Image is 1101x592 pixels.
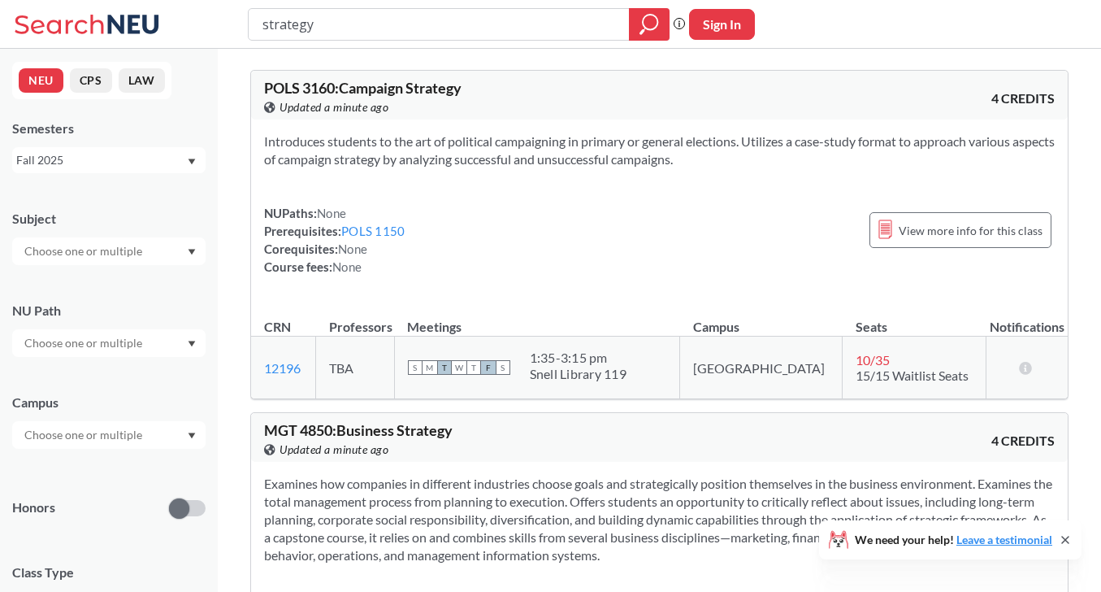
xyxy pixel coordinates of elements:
[16,333,153,353] input: Choose one or multiple
[16,425,153,445] input: Choose one or multiple
[16,151,186,169] div: Fall 2025
[856,352,890,368] span: 10 / 35
[12,147,206,173] div: Fall 2025Dropdown arrow
[899,220,1042,241] span: View more info for this class
[12,120,206,137] div: Semesters
[341,224,405,238] a: POLS 1150
[264,360,301,376] a: 12196
[12,394,206,411] div: Campus
[12,237,206,265] div: Dropdown arrow
[466,360,481,375] span: T
[316,302,394,337] th: Professors
[423,360,437,375] span: M
[19,68,63,93] button: NEU
[856,368,969,383] span: 15/15 Waitlist Seats
[338,242,367,256] span: None
[264,421,453,439] span: MGT 4850 : Business Strategy
[188,249,196,255] svg: Dropdown arrow
[264,133,1055,168] section: Introduces students to the art of political campaigning in primary or general elections. Utilizes...
[12,329,206,357] div: Dropdown arrow
[452,360,466,375] span: W
[629,8,670,41] div: magnifying glass
[843,302,986,337] th: Seats
[991,89,1055,107] span: 4 CREDITS
[12,498,55,517] p: Honors
[12,564,206,581] span: Class Type
[317,206,346,220] span: None
[956,533,1052,546] a: Leave a testimonial
[394,302,680,337] th: Meetings
[119,68,165,93] button: LAW
[680,337,843,399] td: [GEOGRAPHIC_DATA]
[408,360,423,375] span: S
[12,302,206,320] div: NU Path
[188,433,196,439] svg: Dropdown arrow
[530,350,626,366] div: 1:35 - 3:15 pm
[530,366,626,382] div: Snell Library 119
[316,337,394,399] td: TBA
[496,360,510,375] span: S
[986,302,1068,337] th: Notifications
[188,159,196,165] svg: Dropdown arrow
[680,302,843,337] th: Campus
[991,432,1055,450] span: 4 CREDITS
[264,79,462,97] span: POLS 3160 : Campaign Strategy
[16,242,153,261] input: Choose one or multiple
[437,360,452,375] span: T
[280,98,388,116] span: Updated a minute ago
[264,204,405,276] div: NUPaths: Prerequisites: Corequisites: Course fees:
[70,68,112,93] button: CPS
[639,13,659,36] svg: magnifying glass
[188,341,196,347] svg: Dropdown arrow
[855,534,1052,546] span: We need your help!
[12,421,206,449] div: Dropdown arrow
[689,9,755,40] button: Sign In
[280,441,388,459] span: Updated a minute ago
[332,259,362,274] span: None
[481,360,496,375] span: F
[264,318,291,336] div: CRN
[264,475,1055,564] section: Examines how companies in different industries choose goals and strategically position themselves...
[12,210,206,228] div: Subject
[261,11,618,38] input: Class, professor, course number, "phrase"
